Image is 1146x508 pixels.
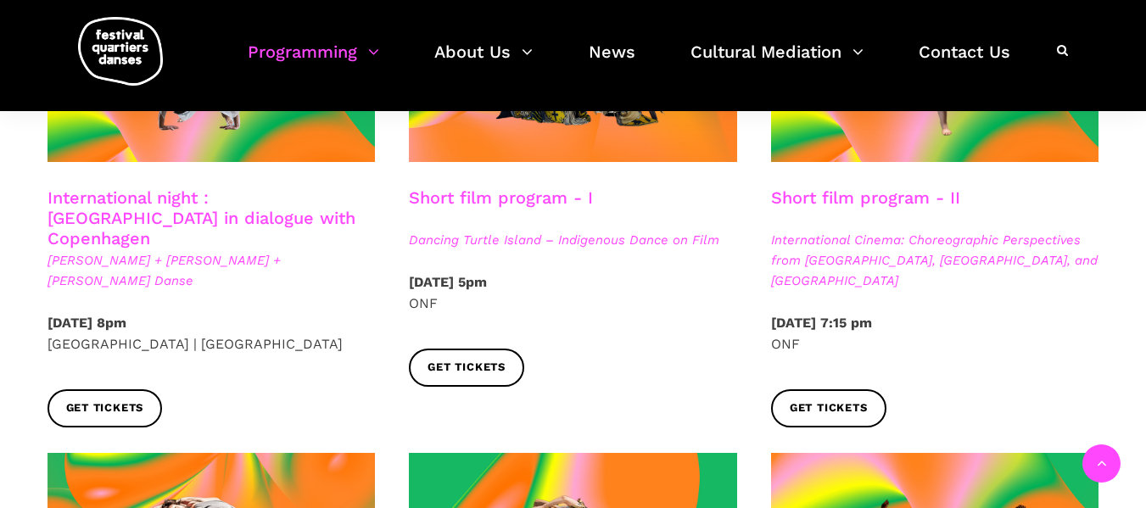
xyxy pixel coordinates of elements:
a: Get tickets [48,389,163,427]
span: International Cinema: Choreographic Perspectives from [GEOGRAPHIC_DATA], [GEOGRAPHIC_DATA], and [... [771,230,1099,291]
span: [PERSON_NAME] + [PERSON_NAME] + [PERSON_NAME] Danse [48,250,376,291]
strong: [DATE] 5pm [409,274,487,290]
span: Get tickets [66,399,144,417]
a: Get tickets [771,389,886,427]
p: [GEOGRAPHIC_DATA] | [GEOGRAPHIC_DATA] [48,312,376,355]
span: Get tickets [790,399,868,417]
a: Programming [248,37,379,87]
strong: [DATE] 7:15 pm [771,315,872,331]
h3: Short film program - II [771,187,960,230]
p: ONF [771,312,1099,355]
a: Get tickets [409,349,524,387]
a: Cultural Mediation [690,37,864,87]
p: ONF [409,271,737,315]
span: Dancing Turtle Island – Indigenous Dance on Film [409,230,737,250]
img: logo-fqd-med [78,17,163,86]
span: Get tickets [428,359,506,377]
a: About Us [434,37,533,87]
a: Contact Us [919,37,1010,87]
a: International night : [GEOGRAPHIC_DATA] in dialogue with Copenhagen [48,187,355,248]
a: News [589,37,635,87]
h3: Short film program - I [409,187,593,230]
strong: [DATE] 8pm [48,315,126,331]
